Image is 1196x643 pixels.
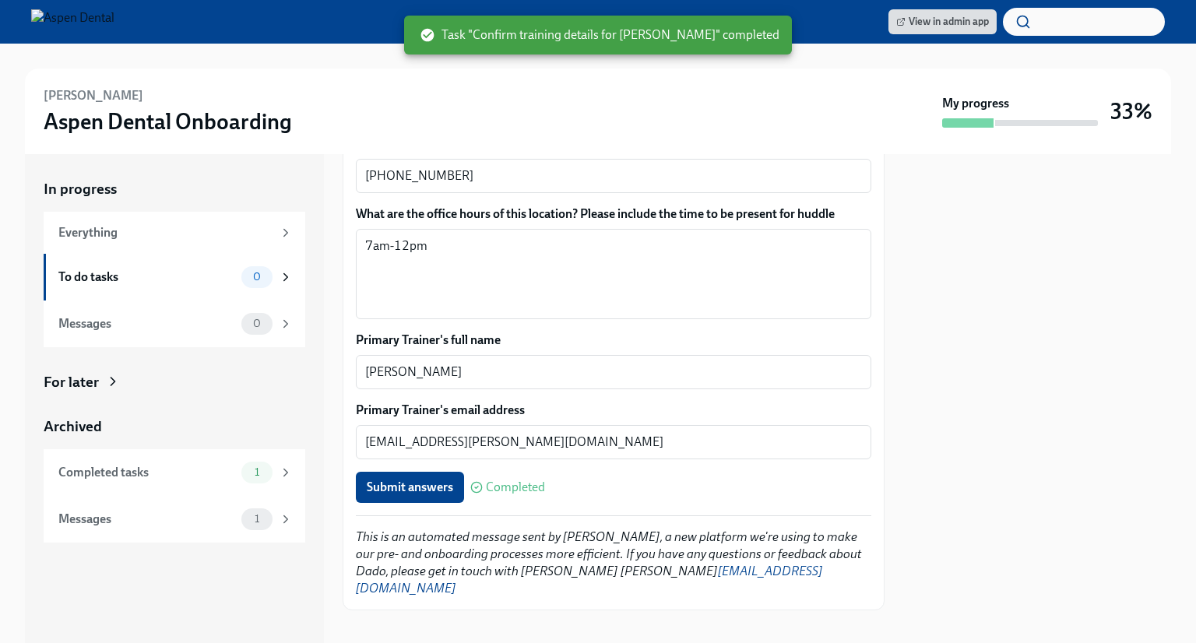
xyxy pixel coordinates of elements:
[244,271,270,283] span: 0
[44,416,305,437] a: Archived
[356,332,871,349] label: Primary Trainer's full name
[44,449,305,496] a: Completed tasks1
[1110,97,1152,125] h3: 33%
[44,107,292,135] h3: Aspen Dental Onboarding
[356,529,862,596] em: This is an automated message sent by [PERSON_NAME], a new platform we're using to make our pre- a...
[44,372,305,392] a: For later
[365,237,862,311] textarea: 7am-12pm
[367,480,453,495] span: Submit answers
[58,224,273,241] div: Everything
[58,464,235,481] div: Completed tasks
[245,513,269,525] span: 1
[365,363,862,381] textarea: [PERSON_NAME]
[245,466,269,478] span: 1
[420,26,779,44] span: Task "Confirm training details for [PERSON_NAME]" completed
[44,254,305,300] a: To do tasks0
[896,14,989,30] span: View in admin app
[356,206,871,223] label: What are the office hours of this location? Please include the time to be present for huddle
[44,300,305,347] a: Messages0
[44,372,99,392] div: For later
[244,318,270,329] span: 0
[44,496,305,543] a: Messages1
[44,179,305,199] a: In progress
[356,402,871,419] label: Primary Trainer's email address
[31,9,114,34] img: Aspen Dental
[365,167,862,185] textarea: [PHONE_NUMBER]
[356,472,464,503] button: Submit answers
[44,212,305,254] a: Everything
[942,95,1009,112] strong: My progress
[58,269,235,286] div: To do tasks
[888,9,997,34] a: View in admin app
[486,481,545,494] span: Completed
[58,315,235,332] div: Messages
[44,87,143,104] h6: [PERSON_NAME]
[365,433,862,452] textarea: [EMAIL_ADDRESS][PERSON_NAME][DOMAIN_NAME]
[58,511,235,528] div: Messages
